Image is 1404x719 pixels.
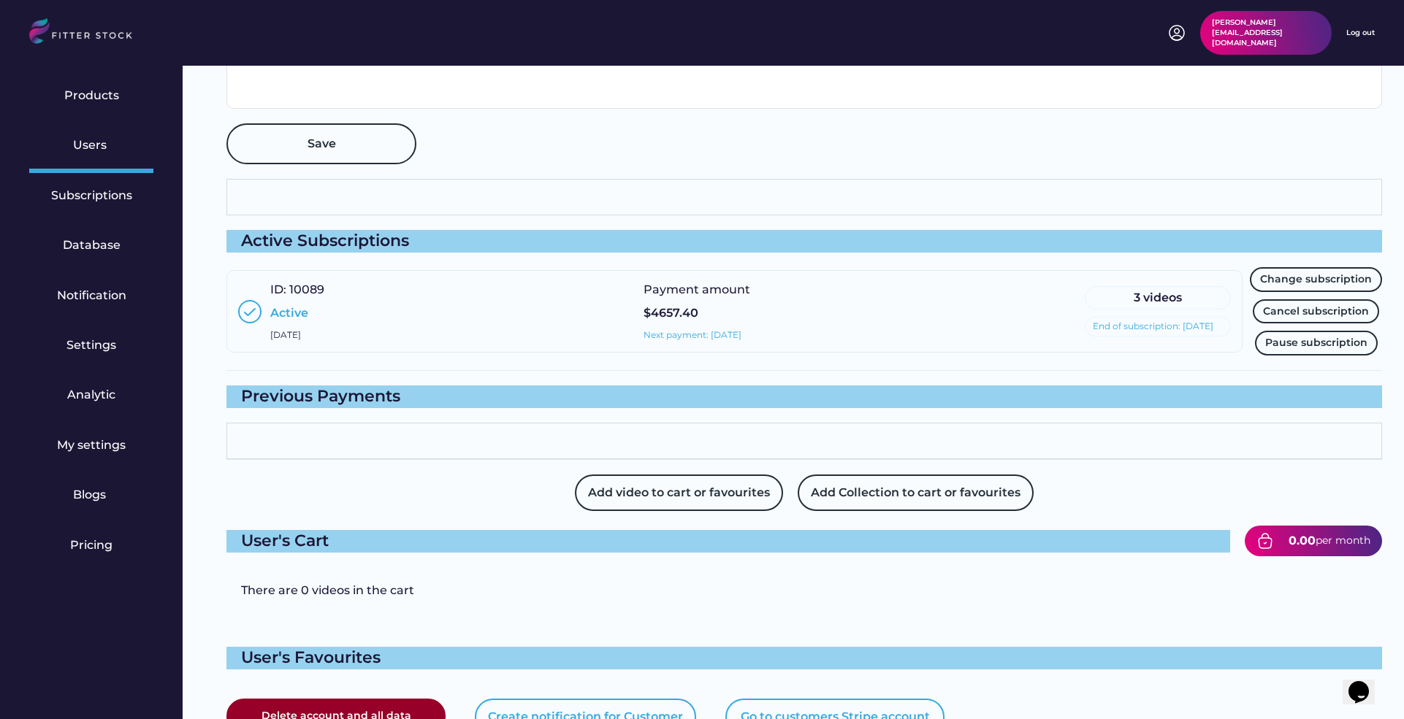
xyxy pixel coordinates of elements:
[1212,18,1320,48] div: [PERSON_NAME][EMAIL_ADDRESS][DOMAIN_NAME]
[73,487,110,503] div: Blogs
[1250,267,1382,292] button: Change subscription
[1343,661,1389,704] iframe: chat widget
[270,282,324,298] div: ID: 10089
[57,288,126,304] div: Notification
[1093,290,1223,306] div: 3 videos
[63,237,121,253] div: Database
[1255,331,1378,355] button: Pause subscription
[1289,534,1316,547] strong: 0.00
[226,230,1382,253] div: Active Subscriptions
[644,329,741,342] div: Next payment: [DATE]
[66,337,116,353] div: Settings
[644,282,753,298] div: Payment amount
[226,647,1382,669] div: User's Favourites
[1346,28,1375,38] div: Log out
[1253,299,1379,324] button: Cancel subscription
[64,88,119,104] div: Products
[238,300,262,323] img: Group%201000002397.svg
[241,582,1286,599] div: There are 0 videos in the cart
[575,474,783,511] button: Add video to cart or favourites
[1093,320,1213,333] div: End of subscription: [DATE]
[1316,534,1370,548] div: per month
[270,329,301,342] div: [DATE]
[51,188,132,204] div: Subscriptions
[798,474,1034,511] button: Add Collection to cart or favourites
[1256,532,1274,550] img: bag-tick-2.svg
[1168,24,1186,42] img: profile-circle.svg
[226,530,1230,553] div: User's Cart
[29,18,145,48] img: LOGO.svg
[226,123,416,164] button: Save
[57,437,126,453] div: My settings
[270,305,308,321] div: Active
[226,385,1382,408] div: Previous Payments
[73,137,110,153] div: Users
[70,537,112,553] div: Pricing
[67,387,115,403] div: Analytic
[644,305,698,321] div: $4657.40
